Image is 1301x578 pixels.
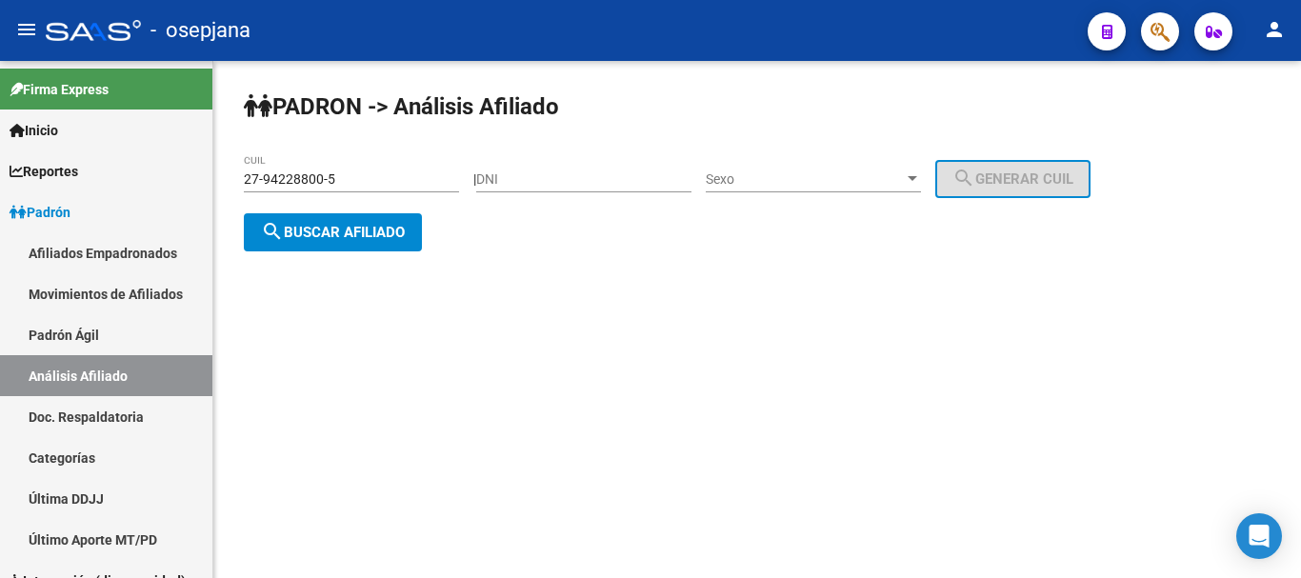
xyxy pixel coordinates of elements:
[1236,513,1282,559] div: Open Intercom Messenger
[261,224,405,241] span: Buscar afiliado
[706,171,904,188] span: Sexo
[244,93,559,120] strong: PADRON -> Análisis Afiliado
[473,171,1105,187] div: |
[952,167,975,189] mat-icon: search
[10,120,58,141] span: Inicio
[10,161,78,182] span: Reportes
[150,10,250,51] span: - osepjana
[952,170,1073,188] span: Generar CUIL
[935,160,1091,198] button: Generar CUIL
[15,18,38,41] mat-icon: menu
[244,213,422,251] button: Buscar afiliado
[10,79,109,100] span: Firma Express
[1263,18,1286,41] mat-icon: person
[261,220,284,243] mat-icon: search
[10,202,70,223] span: Padrón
